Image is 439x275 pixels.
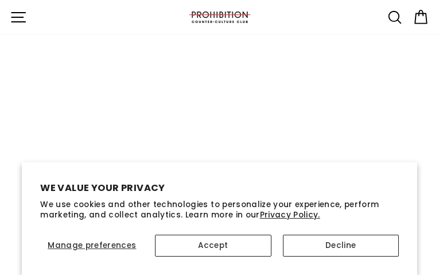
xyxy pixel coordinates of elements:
[260,209,320,220] a: Privacy Policy.
[40,235,143,257] button: Manage preferences
[283,235,399,257] button: Decline
[155,235,271,257] button: Accept
[40,181,399,195] h2: We value your privacy
[188,12,251,23] img: PROHIBITION COUNTER-CULTURE CLUB
[48,240,136,251] span: Manage preferences
[40,200,399,220] p: We use cookies and other technologies to personalize your experience, perform marketing, and coll...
